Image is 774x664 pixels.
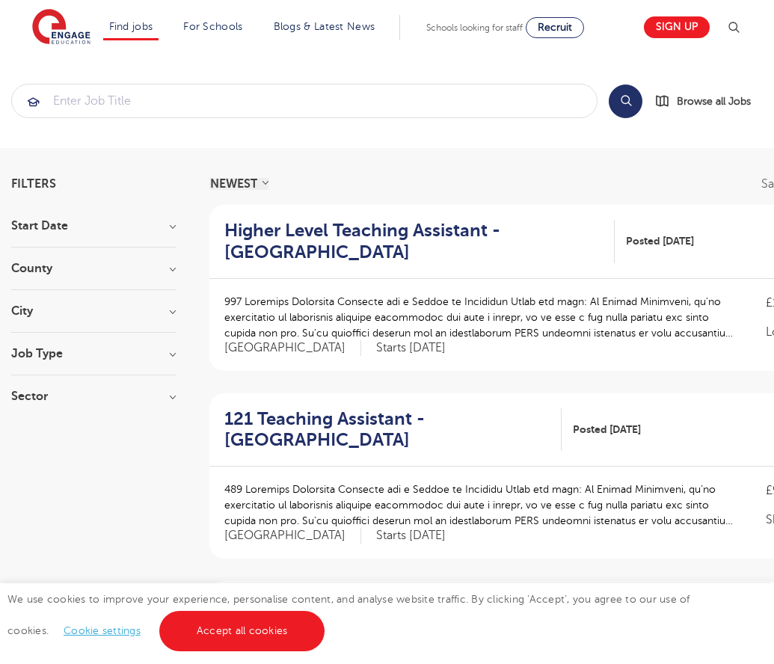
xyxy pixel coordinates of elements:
[11,348,176,360] h3: Job Type
[7,594,690,636] span: We use cookies to improve your experience, personalise content, and analyse website traffic. By c...
[224,408,562,452] a: 121 Teaching Assistant - [GEOGRAPHIC_DATA]
[11,390,176,402] h3: Sector
[109,21,153,32] a: Find jobs
[677,93,751,110] span: Browse all Jobs
[11,220,176,232] h3: Start Date
[224,408,550,452] h2: 121 Teaching Assistant - [GEOGRAPHIC_DATA]
[11,178,56,190] span: Filters
[224,220,603,263] h2: Higher Level Teaching Assistant - [GEOGRAPHIC_DATA]
[538,22,572,33] span: Recruit
[224,528,361,544] span: [GEOGRAPHIC_DATA]
[183,21,242,32] a: For Schools
[224,294,736,341] p: 997 Loremips Dolorsita Consecte adi e Seddoe te Incididun Utlab etd magn: Al Enimad Minimveni, qu...
[11,262,176,274] h3: County
[526,17,584,38] a: Recruit
[626,233,694,249] span: Posted [DATE]
[224,220,615,263] a: Higher Level Teaching Assistant - [GEOGRAPHIC_DATA]
[159,611,325,651] a: Accept all cookies
[12,84,597,117] input: Submit
[11,305,176,317] h3: City
[274,21,375,32] a: Blogs & Latest News
[426,22,523,33] span: Schools looking for staff
[609,84,642,118] button: Search
[644,16,710,38] a: Sign up
[64,625,141,636] a: Cookie settings
[376,340,446,356] p: Starts [DATE]
[11,84,598,118] div: Submit
[654,93,763,110] a: Browse all Jobs
[376,528,446,544] p: Starts [DATE]
[573,422,641,437] span: Posted [DATE]
[32,9,90,46] img: Engage Education
[224,340,361,356] span: [GEOGRAPHIC_DATA]
[224,482,736,529] p: 489 Loremips Dolorsita Consecte adi e Seddoe te Incididu Utlab etd magn: Al Enimad Minimveni, qu’...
